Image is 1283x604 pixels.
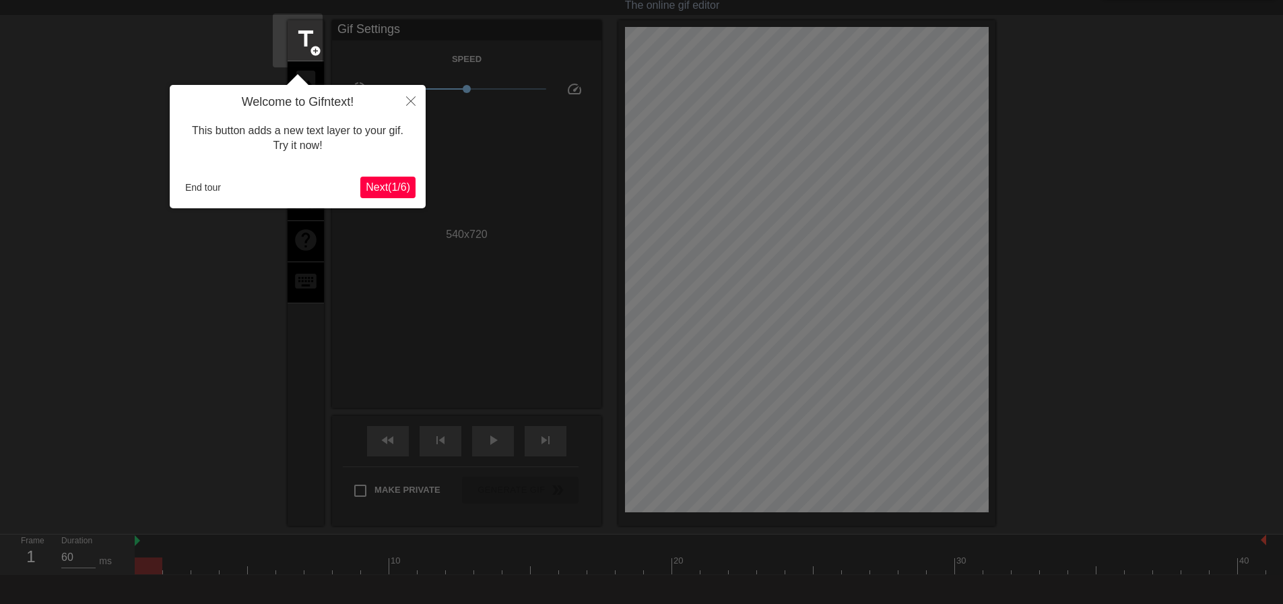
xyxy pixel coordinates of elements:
[180,95,416,110] h4: Welcome to Gifntext!
[366,181,410,193] span: Next ( 1 / 6 )
[180,177,226,198] button: End tour
[360,177,416,198] button: Next
[396,85,426,116] button: Close
[180,110,416,167] div: This button adds a new text layer to your gif. Try it now!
